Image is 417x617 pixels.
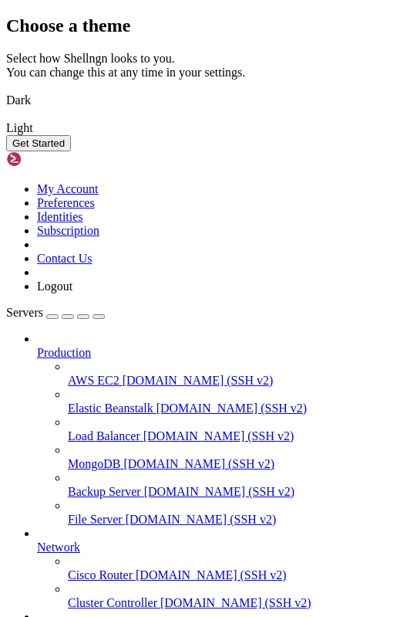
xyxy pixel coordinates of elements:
[68,402,153,415] span: Elastic Beanstalk
[123,374,274,387] span: [DOMAIN_NAME] (SSH v2)
[68,457,411,471] a: MongoDB [DOMAIN_NAME] (SSH v2)
[68,485,141,498] span: Backup Server
[68,513,411,527] a: File Server [DOMAIN_NAME] (SSH v2)
[68,415,411,443] li: Load Balancer [DOMAIN_NAME] (SSH v2)
[68,388,411,415] li: Elastic Beanstalk [DOMAIN_NAME] (SSH v2)
[123,457,274,470] span: [DOMAIN_NAME] (SSH v2)
[37,196,95,209] a: Preferences
[6,93,411,107] div: Dark
[68,443,411,471] li: MongoDB [DOMAIN_NAME] (SSH v2)
[68,471,411,499] li: Backup Server [DOMAIN_NAME] (SSH v2)
[37,252,92,265] a: Contact Us
[68,429,411,443] a: Load Balancer [DOMAIN_NAME] (SSH v2)
[6,306,105,319] a: Servers
[37,527,411,610] li: Network
[68,596,411,610] a: Cluster Controller [DOMAIN_NAME] (SSH v2)
[143,429,294,442] span: [DOMAIN_NAME] (SSH v2)
[68,457,120,470] span: MongoDB
[6,135,71,151] button: Get Started
[68,374,411,388] a: AWS EC2 [DOMAIN_NAME] (SSH v2)
[37,224,99,237] a: Subscription
[156,402,308,415] span: [DOMAIN_NAME] (SSH v2)
[68,360,411,388] li: AWS EC2 [DOMAIN_NAME] (SSH v2)
[6,15,411,36] h2: Choose a theme
[68,568,411,582] a: Cisco Router [DOMAIN_NAME] (SSH v2)
[6,52,411,80] div: Select how Shellngn looks to you. You can change this at any time in your settings.
[126,513,277,526] span: [DOMAIN_NAME] (SSH v2)
[37,541,80,554] span: Network
[6,306,43,319] span: Servers
[68,513,123,526] span: File Server
[144,485,295,498] span: [DOMAIN_NAME] (SSH v2)
[136,568,287,581] span: [DOMAIN_NAME] (SSH v2)
[68,554,411,582] li: Cisco Router [DOMAIN_NAME] (SSH v2)
[68,499,411,527] li: File Server [DOMAIN_NAME] (SSH v2)
[37,332,411,527] li: Production
[68,582,411,610] li: Cluster Controller [DOMAIN_NAME] (SSH v2)
[37,182,99,195] a: My Account
[37,280,72,293] a: Logout
[37,210,83,223] a: Identities
[37,541,411,554] a: Network
[68,485,411,499] a: Backup Server [DOMAIN_NAME] (SSH v2)
[6,121,411,135] div: Light
[6,151,95,167] img: Shellngn
[68,402,411,415] a: Elastic Beanstalk [DOMAIN_NAME] (SSH v2)
[68,429,140,442] span: Load Balancer
[68,374,119,387] span: AWS EC2
[160,596,311,609] span: [DOMAIN_NAME] (SSH v2)
[68,568,133,581] span: Cisco Router
[68,596,157,609] span: Cluster Controller
[37,346,91,359] span: Production
[37,346,411,360] a: Production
